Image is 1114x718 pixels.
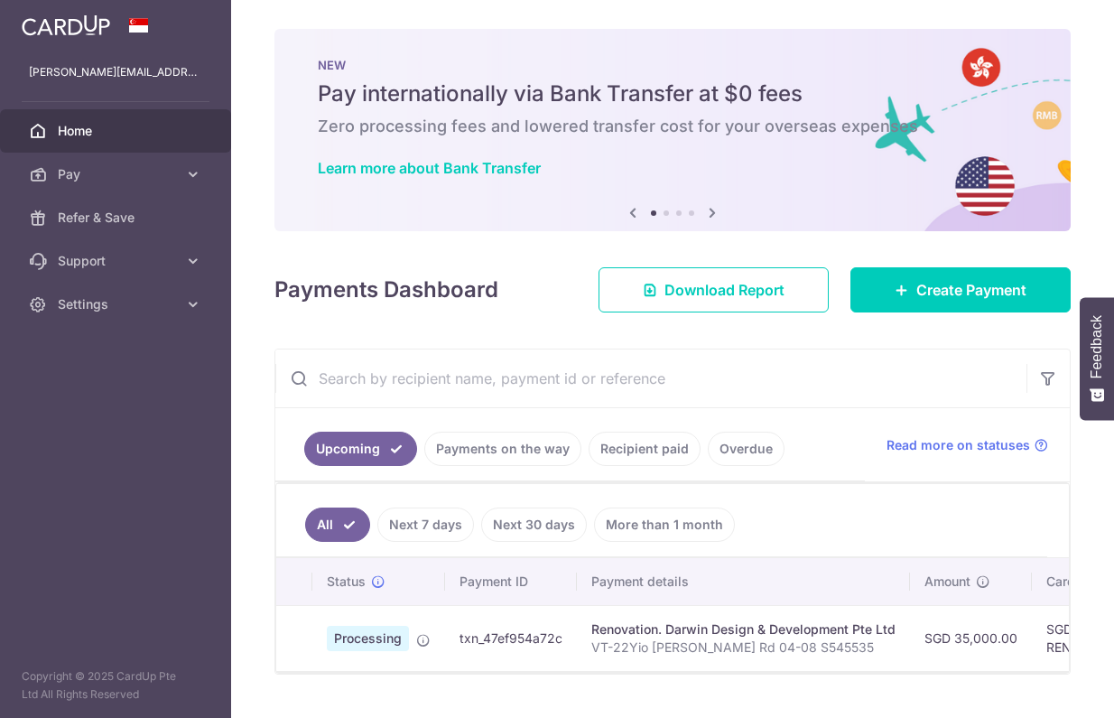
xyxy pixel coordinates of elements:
span: Status [327,573,366,591]
p: VT-22Yio [PERSON_NAME] Rd 04-08 S545535 [591,639,896,657]
a: Upcoming [304,432,417,466]
a: More than 1 month [594,508,735,542]
td: SGD 35,000.00 [910,605,1032,671]
p: [PERSON_NAME][EMAIL_ADDRESS][PERSON_NAME][DOMAIN_NAME] [29,63,202,81]
a: Read more on statuses [887,436,1048,454]
span: Support [58,252,177,270]
h6: Zero processing fees and lowered transfer cost for your overseas expenses [318,116,1027,137]
th: Payment details [577,558,910,605]
img: CardUp [22,14,110,36]
td: txn_47ef954a72c [445,605,577,671]
img: Bank transfer banner [274,29,1071,231]
input: Search by recipient name, payment id or reference [275,350,1026,407]
span: Refer & Save [58,209,177,227]
span: Amount [924,573,970,591]
span: Settings [58,295,177,313]
a: Download Report [599,267,829,312]
span: Read more on statuses [887,436,1030,454]
a: All [305,508,370,542]
a: Learn more about Bank Transfer [318,159,541,177]
span: Home [58,122,177,140]
span: Feedback [1089,315,1105,378]
a: Payments on the way [424,432,581,466]
h4: Payments Dashboard [274,274,498,306]
span: Create Payment [916,279,1026,301]
p: NEW [318,58,1027,72]
h5: Pay internationally via Bank Transfer at $0 fees [318,79,1027,108]
span: Processing [327,626,409,651]
span: Pay [58,165,177,183]
div: Renovation. Darwin Design & Development Pte Ltd [591,620,896,639]
a: Recipient paid [589,432,701,466]
span: Download Report [664,279,784,301]
a: Next 30 days [481,508,587,542]
a: Create Payment [850,267,1071,312]
a: Next 7 days [377,508,474,542]
th: Payment ID [445,558,577,605]
a: Overdue [708,432,784,466]
button: Feedback - Show survey [1080,297,1114,420]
